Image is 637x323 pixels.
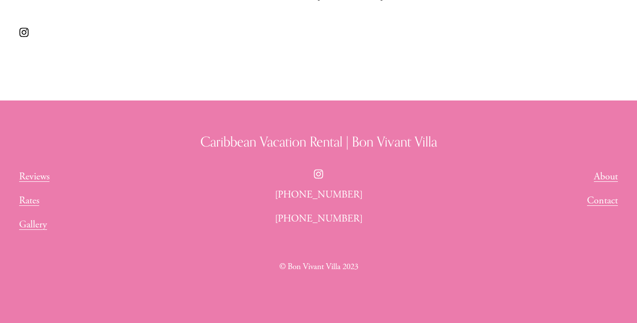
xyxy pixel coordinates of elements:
p: [PHONE_NUMBER] [245,211,391,227]
a: Instagram [19,27,29,37]
a: Contact [587,193,618,209]
a: Gallery [19,217,47,233]
p: [PHONE_NUMBER] [245,187,391,203]
p: © Bon Vivant Villa 2023 [245,260,391,273]
a: Reviews [19,169,49,185]
h3: Caribbean Vacation Rental | Bon Vivant Villa [19,132,618,151]
a: Rates [19,193,39,209]
a: Instagram [314,169,323,179]
a: About [594,169,618,185]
